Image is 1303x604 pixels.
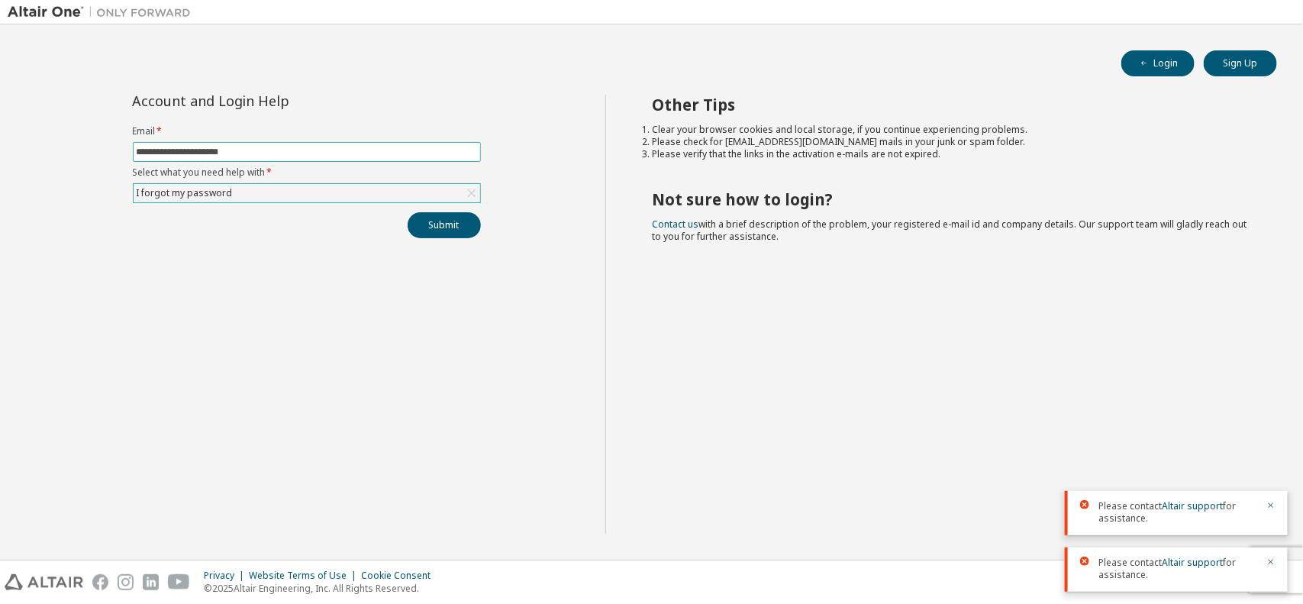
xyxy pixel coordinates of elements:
[134,185,235,202] div: I forgot my password
[652,189,1250,209] h2: Not sure how to login?
[408,212,481,238] button: Submit
[1098,557,1257,581] span: Please contact for assistance.
[652,218,1247,243] span: with a brief description of the problem, your registered e-mail id and company details. Our suppo...
[652,218,698,231] a: Contact us
[8,5,198,20] img: Altair One
[168,574,190,590] img: youtube.svg
[133,125,481,137] label: Email
[652,136,1250,148] li: Please check for [EMAIL_ADDRESS][DOMAIN_NAME] mails in your junk or spam folder.
[92,574,108,590] img: facebook.svg
[652,148,1250,160] li: Please verify that the links in the activation e-mails are not expired.
[1162,499,1223,512] a: Altair support
[652,95,1250,115] h2: Other Tips
[204,570,249,582] div: Privacy
[1204,50,1277,76] button: Sign Up
[133,166,481,179] label: Select what you need help with
[1098,500,1257,525] span: Please contact for assistance.
[118,574,134,590] img: instagram.svg
[5,574,83,590] img: altair_logo.svg
[361,570,440,582] div: Cookie Consent
[1162,556,1223,569] a: Altair support
[1121,50,1195,76] button: Login
[133,95,411,107] div: Account and Login Help
[143,574,159,590] img: linkedin.svg
[134,184,480,202] div: I forgot my password
[249,570,361,582] div: Website Terms of Use
[204,582,440,595] p: © 2025 Altair Engineering, Inc. All Rights Reserved.
[652,124,1250,136] li: Clear your browser cookies and local storage, if you continue experiencing problems.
